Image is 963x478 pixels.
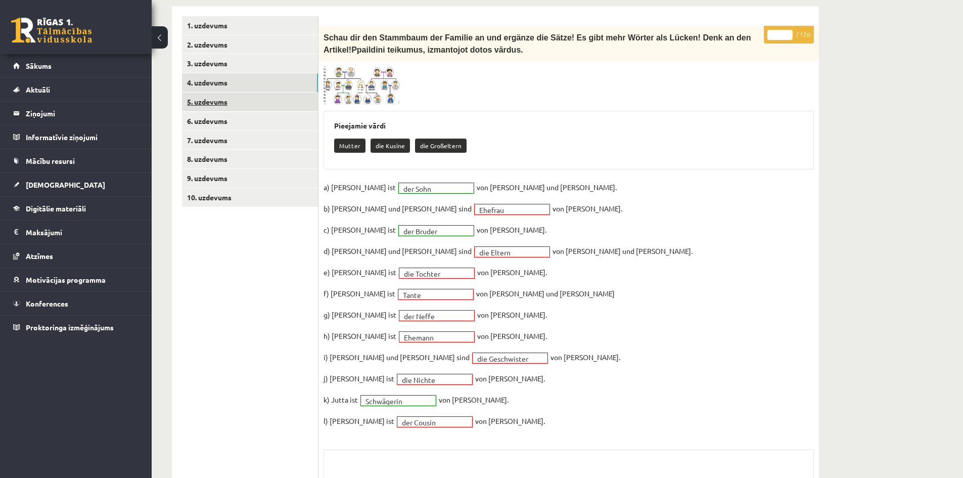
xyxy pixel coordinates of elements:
[26,299,68,308] span: Konferences
[324,307,396,322] p: g) [PERSON_NAME] ist
[399,183,474,193] a: der Sohn
[399,268,474,278] a: die Tochter
[26,275,106,284] span: Motivācijas programma
[324,413,394,428] p: l) [PERSON_NAME] ist
[26,61,52,70] span: Sākums
[473,353,547,363] a: die Geschwister
[11,18,92,43] a: Rīgas 1. Tālmācības vidusskola
[182,54,318,73] a: 3. uzdevums
[182,112,318,131] a: 6. uzdevums
[13,221,139,244] a: Maksājumi
[26,156,75,165] span: Mācību resursi
[13,54,139,77] a: Sākums
[26,180,105,189] span: [DEMOGRAPHIC_DATA]
[398,289,473,299] a: Tante
[182,150,318,168] a: 8. uzdevums
[13,244,139,268] a: Atzīmes
[324,243,472,258] p: d) [PERSON_NAME] und [PERSON_NAME] sind
[324,286,395,301] p: f) [PERSON_NAME] ist
[397,417,472,427] a: der Cousin
[324,371,394,386] p: j) [PERSON_NAME] ist
[324,201,472,216] p: b) [PERSON_NAME] und [PERSON_NAME] sind
[324,180,396,195] p: a) [PERSON_NAME] ist
[13,197,139,220] a: Digitālie materiāli
[26,251,53,260] span: Atzīmes
[404,311,461,321] span: der Neffe
[324,33,751,54] span: Schau dir den Stammbaum der Familie an und ergänze die Sätze! Es gibt mehr Wörter als Lücken! Den...
[13,292,139,315] a: Konferences
[324,66,399,105] img: 1.png
[475,204,549,214] a: Ehefrau
[182,169,318,188] a: 9. uzdevums
[404,269,461,279] span: die Tochter
[26,221,139,244] legend: Maksājumi
[324,392,358,407] p: k) Jutta ist
[13,102,139,125] a: Ziņojumi
[26,85,50,94] span: Aktuāli
[403,226,460,236] span: der Bruder
[371,139,410,153] p: die Kusine
[403,184,460,194] span: der Sohn
[415,139,467,153] p: die Großeltern
[26,102,139,125] legend: Ziņojumi
[365,396,422,406] span: Schwägerin
[399,332,474,342] a: Ehemann
[26,125,139,149] legend: Informatīvie ziņojumi
[324,265,396,280] p: e) [PERSON_NAME] ist
[182,35,318,54] a: 2. uzdevums
[13,316,139,339] a: Proktoringa izmēģinājums
[182,131,318,150] a: 7. uzdevums
[26,204,86,213] span: Digitālie materiāli
[182,16,318,35] a: 1. uzdevums
[334,121,803,130] h3: Pieejamie vārdi
[404,332,461,342] span: Ehemann
[182,73,318,92] a: 4. uzdevums
[399,226,474,236] a: der Bruder
[182,188,318,207] a: 10. uzdevums
[13,149,139,172] a: Mācību resursi
[13,78,139,101] a: Aktuāli
[399,311,474,321] a: der Neffe
[13,268,139,291] a: Motivācijas programma
[402,375,458,385] span: die Nichte
[324,350,470,365] p: i) [PERSON_NAME] und [PERSON_NAME] sind
[334,139,365,153] p: Mutter
[324,222,396,237] p: c) [PERSON_NAME] ist
[764,26,814,44] p: / 12p
[324,180,814,434] fieldset: von [PERSON_NAME] und [PERSON_NAME]. von [PERSON_NAME]. von [PERSON_NAME]. von [PERSON_NAME] und ...
[182,93,318,111] a: 5. uzdevums
[351,46,523,54] span: Ppaildini teikumus, izmantojot dotos vārdus.
[397,374,472,384] a: die Nichte
[479,247,536,257] span: die Eltern
[26,323,114,332] span: Proktoringa izmēģinājums
[403,290,460,300] span: Tante
[402,417,458,427] span: der Cousin
[477,354,534,364] span: die Geschwister
[475,247,549,257] a: die Eltern
[13,125,139,149] a: Informatīvie ziņojumi
[479,205,536,215] span: Ehefrau
[361,396,436,406] a: Schwägerin
[324,328,396,343] p: h) [PERSON_NAME] ist
[13,173,139,196] a: [DEMOGRAPHIC_DATA]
